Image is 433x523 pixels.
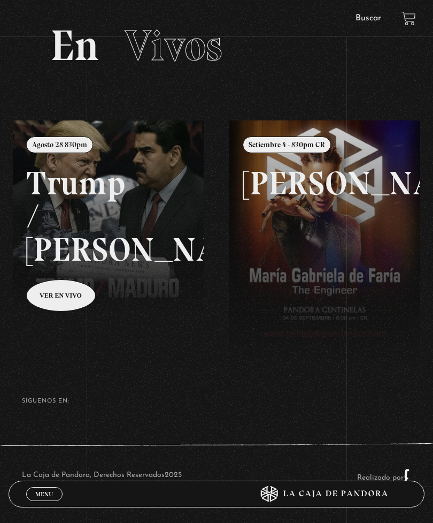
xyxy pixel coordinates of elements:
h2: En [50,24,383,67]
span: Menu [35,491,53,497]
span: Vivos [125,20,222,71]
p: La Caja de Pandora, Derechos Reservados 2025 [22,468,182,484]
a: Realizado por [357,474,412,482]
a: Buscar [355,14,381,22]
span: Cerrar [32,500,57,507]
h4: SÍguenos en: [22,398,412,404]
a: View your shopping cart [401,11,416,25]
